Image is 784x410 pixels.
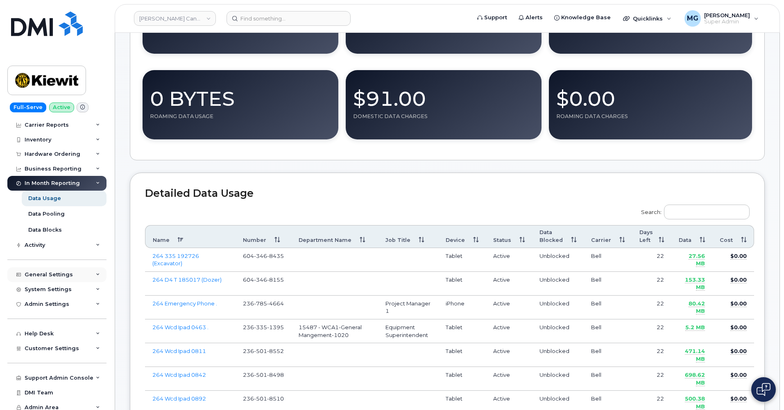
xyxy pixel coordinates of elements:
span: 5.2 MB [685,324,705,331]
span: $0.00 [730,276,747,283]
img: Open chat [757,383,770,396]
span: Super Admin [704,18,750,25]
a: 264 Wcd Ipad 0892 [152,395,206,402]
span: Support [484,14,507,22]
td: Unblocked [532,343,584,367]
td: Tablet [438,248,486,272]
a: 264 Wcd Ipad 0463 . [152,324,208,330]
div: Quicklinks [617,10,677,27]
span: 471.14 MB [685,348,705,362]
td: Bell [584,367,632,391]
a: Support [471,9,513,26]
span: 346 [254,253,267,259]
td: Active [486,367,532,391]
a: Knowledge Base [548,9,616,26]
td: Project Manager 1 [378,296,438,319]
span: 604 [243,253,284,259]
span: $0.00 [730,300,747,307]
a: 264 335 192726 (Excavator) [152,253,199,267]
span: 1395 [267,324,284,330]
td: Active [486,272,532,296]
td: Tablet [438,272,486,296]
th: Data Blocked: activate to sort column ascending [532,225,584,248]
input: Find something... [227,11,351,26]
th: Data: activate to sort column ascending [671,225,712,248]
th: Days Left: activate to sort column ascending [632,225,671,248]
a: Alerts [513,9,548,26]
span: Knowledge Base [561,14,611,22]
span: 27.56 MB [689,253,705,267]
span: 236 [243,395,284,402]
td: 22 [632,367,671,391]
span: Alerts [526,14,543,22]
span: 8435 [267,253,284,259]
div: $0.00 [556,77,745,113]
th: Department Name: activate to sort column ascending [291,225,378,248]
span: 80.42 MB [689,300,705,315]
div: 0 Bytes [150,77,331,113]
span: 153.33 MB [685,276,705,291]
div: Domestic Data Charges [353,113,534,120]
a: 264 D4 T 185017 (Dozer) [152,276,222,283]
span: 8510 [267,395,284,402]
td: 15487 - WCA1-General Mangement-1020 [291,319,378,343]
td: 22 [632,248,671,272]
th: Cost: activate to sort column ascending [712,225,754,248]
span: 785 [254,300,267,307]
td: 22 [632,296,671,319]
a: 264 Wcd Ipad 0842 [152,371,206,378]
th: Device: activate to sort column ascending [438,225,486,248]
th: Carrier: activate to sort column ascending [584,225,632,248]
td: Bell [584,272,632,296]
th: Job Title: activate to sort column ascending [378,225,438,248]
td: Active [486,343,532,367]
input: Search: [664,205,750,219]
th: Status: activate to sort column ascending [486,225,532,248]
span: 8552 [267,348,284,354]
td: Unblocked [532,319,584,343]
h2: Detailed Data Usage [145,188,750,199]
span: 346 [254,276,267,283]
th: Name: activate to sort column descending [145,225,236,248]
span: 335 [254,324,267,330]
td: Tablet [438,319,486,343]
span: 698.62 MB [685,371,705,386]
td: Bell [584,343,632,367]
span: [PERSON_NAME] [704,12,750,18]
a: 264 Wcd Ipad 0811 [152,348,206,354]
span: $0.00 [730,348,747,355]
td: Bell [584,319,632,343]
td: Tablet [438,367,486,391]
span: 604 [243,276,284,283]
td: Unblocked [532,248,584,272]
td: Active [486,319,532,343]
span: $0.00 [730,324,747,331]
div: $91.00 [353,77,534,113]
td: Unblocked [532,272,584,296]
td: Bell [584,248,632,272]
div: Monique Garlington [679,10,764,27]
span: 236 [243,348,284,354]
td: 22 [632,319,671,343]
span: 236 [243,371,284,378]
td: 22 [632,343,671,367]
div: Roaming Data Usage [150,113,331,120]
span: 501 [254,395,267,402]
td: iPhone [438,296,486,319]
span: Quicklinks [633,15,663,22]
span: 236 [243,300,284,307]
td: Unblocked [532,367,584,391]
span: 501 [254,371,267,378]
td: Equipment Superintendent [378,319,438,343]
th: Number: activate to sort column ascending [236,225,291,248]
span: 4664 [267,300,284,307]
a: Kiewit Canada Inc [134,11,216,26]
td: Active [486,296,532,319]
td: Bell [584,296,632,319]
td: Active [486,248,532,272]
label: Search: [636,199,750,222]
td: Tablet [438,343,486,367]
span: 236 [243,324,284,330]
span: $0.00 [730,395,747,402]
span: 501 [254,348,267,354]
